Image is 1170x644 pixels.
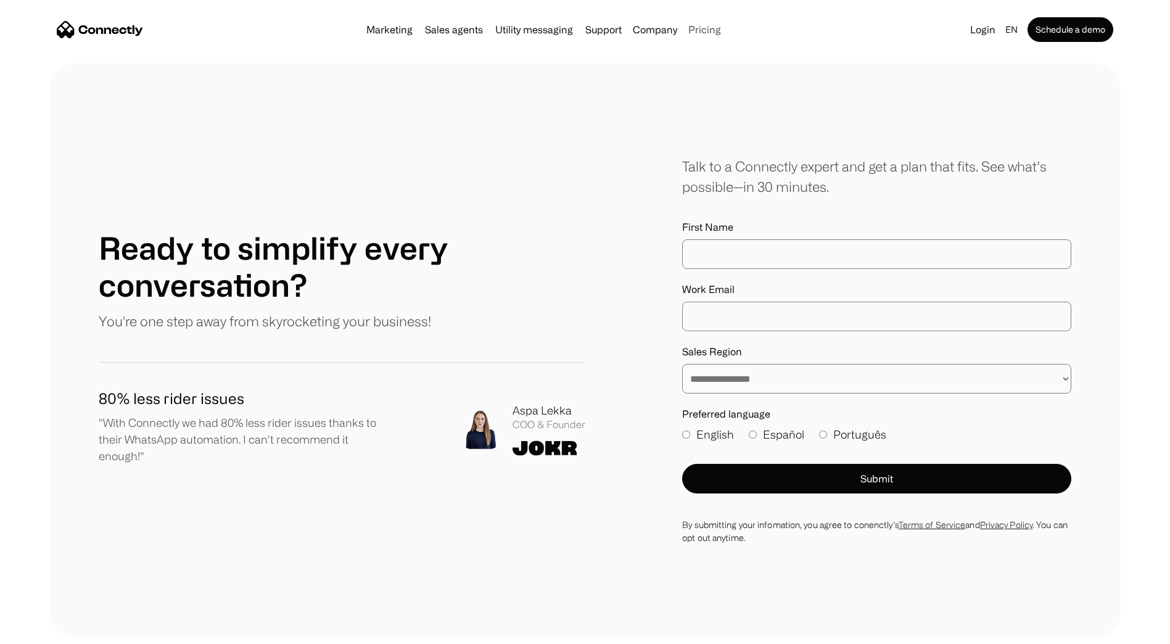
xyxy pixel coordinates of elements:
a: Support [580,25,627,35]
a: Utility messaging [490,25,578,35]
label: Español [749,426,804,443]
label: Preferred language [682,408,1071,420]
label: Sales Region [682,346,1071,358]
div: Talk to a Connectly expert and get a plan that fits. See what’s possible—in 30 minutes. [682,156,1071,197]
div: By submitting your infomation, you agree to conenctly’s and . You can opt out anytime. [682,518,1071,544]
a: home [57,20,143,39]
p: "With Connectly we had 80% less rider issues thanks to their WhatsApp automation. I can't recomme... [99,415,390,464]
input: English [682,431,690,439]
p: You're one step away from skyrocketing your business! [99,311,431,331]
input: Español [749,431,757,439]
label: Work Email [682,284,1071,295]
a: Terms of Service [899,520,966,529]
a: Privacy Policy [980,520,1032,529]
a: Sales agents [420,25,488,35]
div: en [1000,21,1025,38]
label: First Name [682,221,1071,233]
input: Português [819,431,827,439]
div: en [1005,21,1018,38]
button: Submit [682,464,1071,493]
label: English [682,426,734,443]
div: COO & Founder [513,419,585,431]
label: Português [819,426,886,443]
a: Schedule a demo [1028,17,1113,42]
ul: Language list [25,622,74,640]
aside: Language selected: English [12,621,74,640]
a: Login [965,21,1000,38]
div: Company [629,21,681,38]
div: Company [633,21,677,38]
div: Aspa Lekka [513,402,585,419]
a: Marketing [361,25,418,35]
h1: Ready to simplify every conversation? [99,229,585,303]
a: Pricing [683,25,726,35]
h1: 80% less rider issues [99,387,390,410]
